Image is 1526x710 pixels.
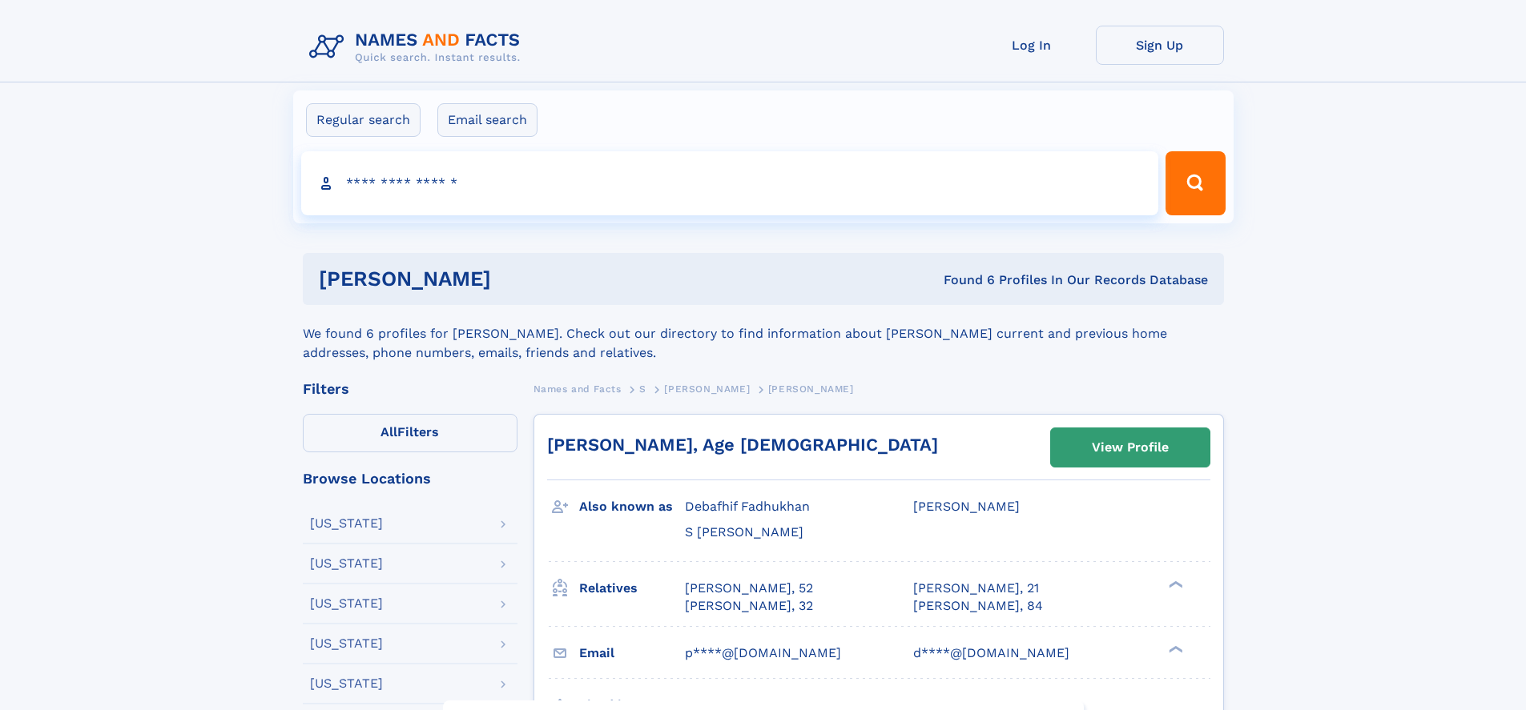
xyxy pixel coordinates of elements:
[685,499,810,514] span: Debafhif Fadhukhan
[664,383,750,395] span: [PERSON_NAME]
[639,383,646,395] span: S
[579,493,685,520] h3: Also known as
[685,524,803,540] span: S [PERSON_NAME]
[303,471,517,486] div: Browse Locations
[579,640,685,667] h3: Email
[768,383,854,395] span: [PERSON_NAME]
[306,103,421,137] label: Regular search
[639,379,646,399] a: S
[1096,26,1224,65] a: Sign Up
[717,271,1208,289] div: Found 6 Profiles In Our Records Database
[913,499,1020,514] span: [PERSON_NAME]
[303,414,517,452] label: Filters
[310,677,383,690] div: [US_STATE]
[303,382,517,396] div: Filters
[301,151,1159,215] input: search input
[310,637,383,650] div: [US_STATE]
[664,379,750,399] a: [PERSON_NAME]
[303,26,533,69] img: Logo Names and Facts
[303,305,1224,363] div: We found 6 profiles for [PERSON_NAME]. Check out our directory to find information about [PERSON_...
[685,580,813,597] a: [PERSON_NAME], 52
[547,435,938,455] a: [PERSON_NAME], Age [DEMOGRAPHIC_DATA]
[310,517,383,530] div: [US_STATE]
[579,575,685,602] h3: Relatives
[1165,579,1184,589] div: ❯
[319,269,718,289] h1: [PERSON_NAME]
[1092,429,1169,466] div: View Profile
[913,597,1043,615] a: [PERSON_NAME], 84
[1051,428,1210,467] a: View Profile
[685,597,813,615] a: [PERSON_NAME], 32
[913,580,1039,597] a: [PERSON_NAME], 21
[533,379,622,399] a: Names and Facts
[310,597,383,610] div: [US_STATE]
[968,26,1096,65] a: Log In
[380,424,397,439] span: All
[437,103,538,137] label: Email search
[310,557,383,570] div: [US_STATE]
[1165,644,1184,654] div: ❯
[1166,151,1225,215] button: Search Button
